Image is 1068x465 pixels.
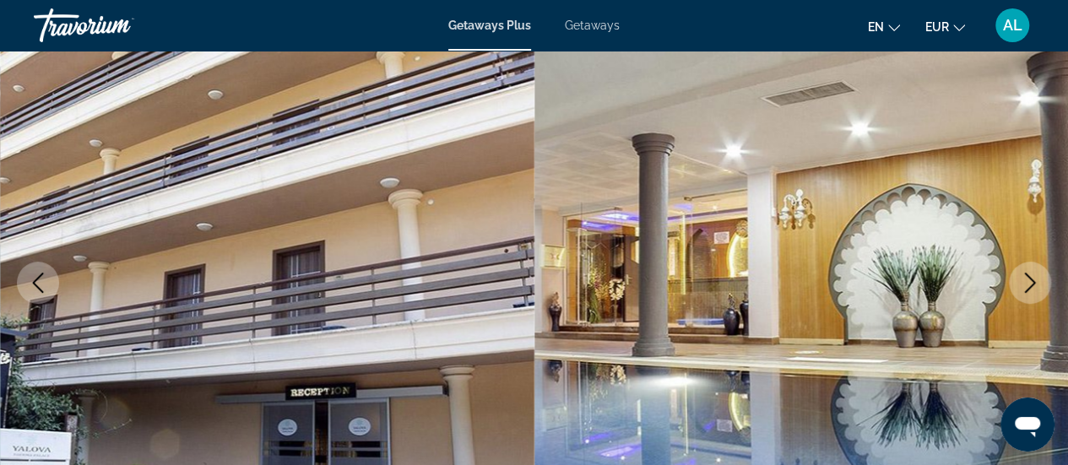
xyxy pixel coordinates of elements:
[868,20,884,34] span: en
[1009,262,1051,304] button: Next image
[34,3,203,47] a: Travorium
[925,14,965,39] button: Change currency
[565,19,620,32] a: Getaways
[1003,17,1022,34] span: AL
[925,20,949,34] span: EUR
[17,262,59,304] button: Previous image
[1000,397,1054,451] iframe: Button to launch messaging window
[448,19,531,32] a: Getaways Plus
[990,8,1034,43] button: User Menu
[868,14,900,39] button: Change language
